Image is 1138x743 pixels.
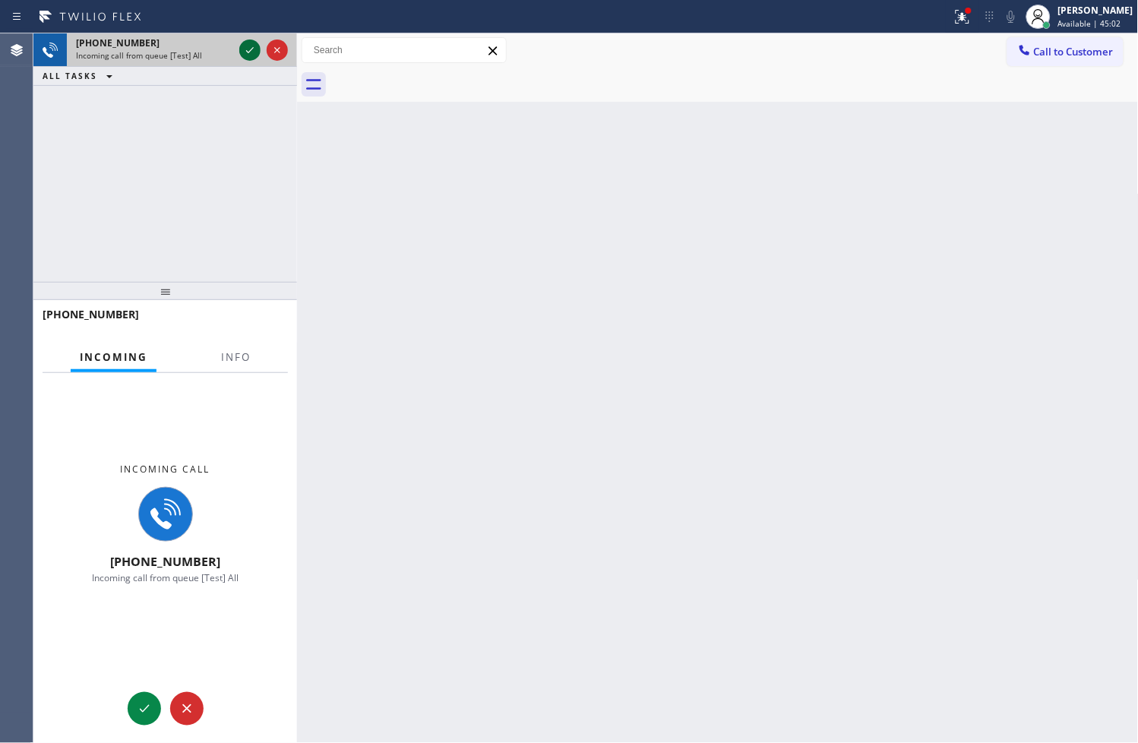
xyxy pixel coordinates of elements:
span: ALL TASKS [43,71,97,81]
button: Accept [239,40,261,61]
span: Incoming call from queue [Test] All [92,571,239,584]
button: Incoming [71,343,156,372]
span: Available | 45:02 [1058,18,1121,29]
span: Incoming call [121,463,210,476]
button: Reject [170,692,204,726]
button: Mute [1000,6,1022,27]
button: Call to Customer [1007,37,1124,66]
input: Search [302,38,506,62]
span: Incoming [80,350,147,364]
span: Info [221,350,251,364]
span: Call to Customer [1034,45,1114,58]
button: Reject [267,40,288,61]
button: Info [212,343,260,372]
button: ALL TASKS [33,67,128,85]
span: [PHONE_NUMBER] [110,553,220,570]
button: Accept [128,692,161,726]
span: Incoming call from queue [Test] All [76,50,202,61]
span: [PHONE_NUMBER] [43,307,139,321]
div: [PERSON_NAME] [1058,4,1133,17]
span: [PHONE_NUMBER] [76,36,160,49]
